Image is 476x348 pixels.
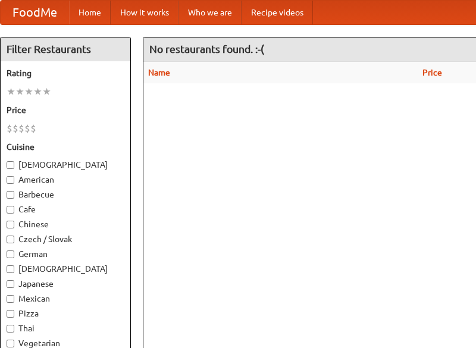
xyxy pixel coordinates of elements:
li: ★ [15,85,24,98]
label: Barbecue [7,189,124,200]
a: Home [69,1,111,24]
label: German [7,248,124,260]
label: Japanese [7,278,124,290]
input: Chinese [7,221,14,228]
label: [DEMOGRAPHIC_DATA] [7,159,124,171]
a: How it works [111,1,178,24]
label: American [7,174,124,186]
input: Cafe [7,206,14,214]
li: ★ [7,85,15,98]
li: $ [18,122,24,135]
li: $ [7,122,12,135]
h5: Price [7,104,124,116]
li: $ [12,122,18,135]
li: $ [24,122,30,135]
input: Pizza [7,310,14,318]
input: Mexican [7,295,14,303]
a: FoodMe [1,1,69,24]
li: $ [30,122,36,135]
a: Who we are [178,1,242,24]
input: Japanese [7,280,14,288]
input: [DEMOGRAPHIC_DATA] [7,265,14,273]
a: Name [148,68,170,77]
ng-pluralize: No restaurants found. :-( [149,43,264,55]
label: Mexican [7,293,124,305]
li: ★ [33,85,42,98]
input: German [7,250,14,258]
input: Thai [7,325,14,333]
li: ★ [42,85,51,98]
input: Vegetarian [7,340,14,347]
label: Thai [7,322,124,334]
h5: Cuisine [7,141,124,153]
label: [DEMOGRAPHIC_DATA] [7,263,124,275]
h4: Filter Restaurants [1,37,130,61]
label: Czech / Slovak [7,233,124,245]
label: Cafe [7,203,124,215]
input: [DEMOGRAPHIC_DATA] [7,161,14,169]
a: Price [422,68,442,77]
input: American [7,176,14,184]
h5: Rating [7,67,124,79]
input: Czech / Slovak [7,236,14,243]
label: Pizza [7,308,124,319]
input: Barbecue [7,191,14,199]
a: Recipe videos [242,1,313,24]
li: ★ [24,85,33,98]
label: Chinese [7,218,124,230]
